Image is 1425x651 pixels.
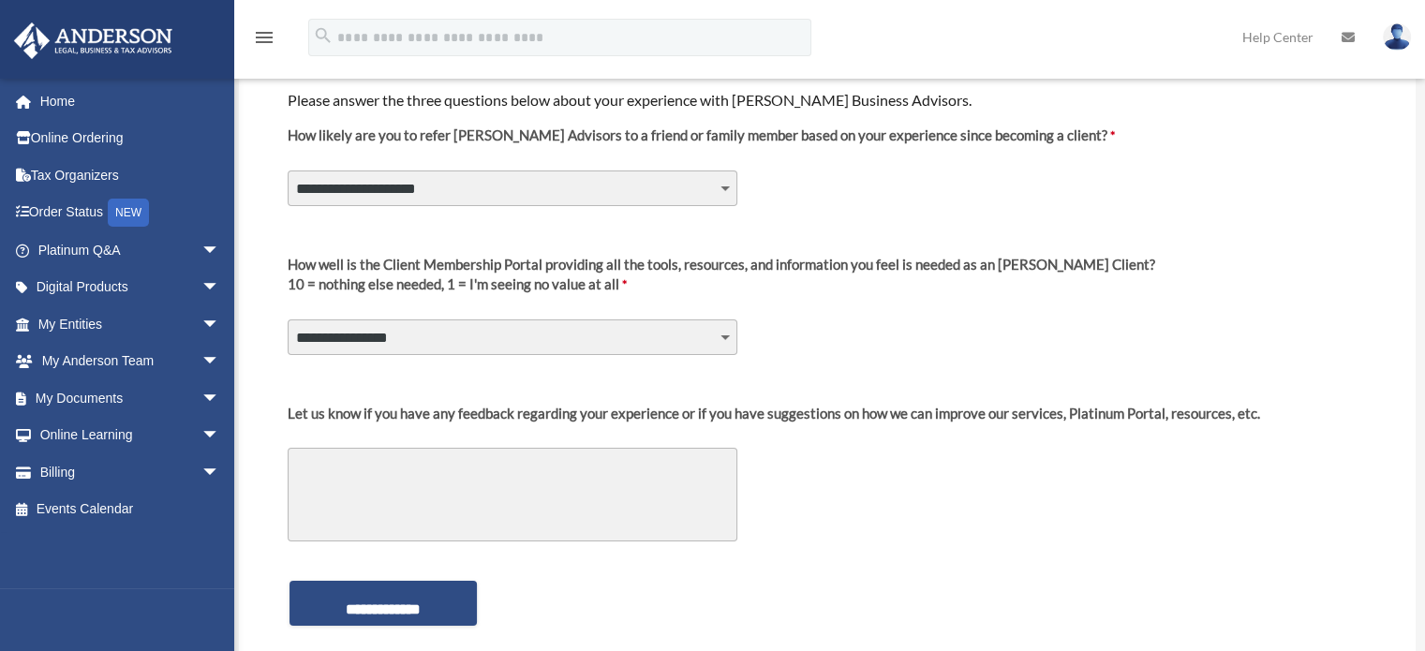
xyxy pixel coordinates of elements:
i: search [313,25,334,46]
span: arrow_drop_down [201,343,239,381]
a: Order StatusNEW [13,194,248,232]
span: arrow_drop_down [201,379,239,418]
div: How well is the Client Membership Portal providing all the tools, resources, and information you ... [288,255,1155,274]
a: Digital Productsarrow_drop_down [13,269,248,306]
a: My Anderson Teamarrow_drop_down [13,343,248,380]
a: My Documentsarrow_drop_down [13,379,248,417]
span: arrow_drop_down [201,305,239,344]
a: menu [253,33,275,49]
label: How likely are you to refer [PERSON_NAME] Advisors to a friend or family member based on your exp... [288,126,1115,160]
i: menu [253,26,275,49]
a: Billingarrow_drop_down [13,453,248,491]
div: NEW [108,199,149,227]
a: Tax Organizers [13,156,248,194]
label: 10 = nothing else needed, 1 = I'm seeing no value at all [288,255,1155,309]
img: Anderson Advisors Platinum Portal [8,22,178,59]
a: Online Learningarrow_drop_down [13,417,248,454]
img: User Pic [1383,23,1411,51]
a: Platinum Q&Aarrow_drop_down [13,231,248,269]
a: Events Calendar [13,491,248,528]
span: arrow_drop_down [201,231,239,270]
h4: Please answer the three questions below about your experience with [PERSON_NAME] Business Advisors. [288,90,1367,111]
a: My Entitiesarrow_drop_down [13,305,248,343]
span: arrow_drop_down [201,417,239,455]
span: arrow_drop_down [201,453,239,492]
div: Let us know if you have any feedback regarding your experience or if you have suggestions on how ... [288,404,1260,423]
span: arrow_drop_down [201,269,239,307]
a: Online Ordering [13,120,248,157]
a: Home [13,82,248,120]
